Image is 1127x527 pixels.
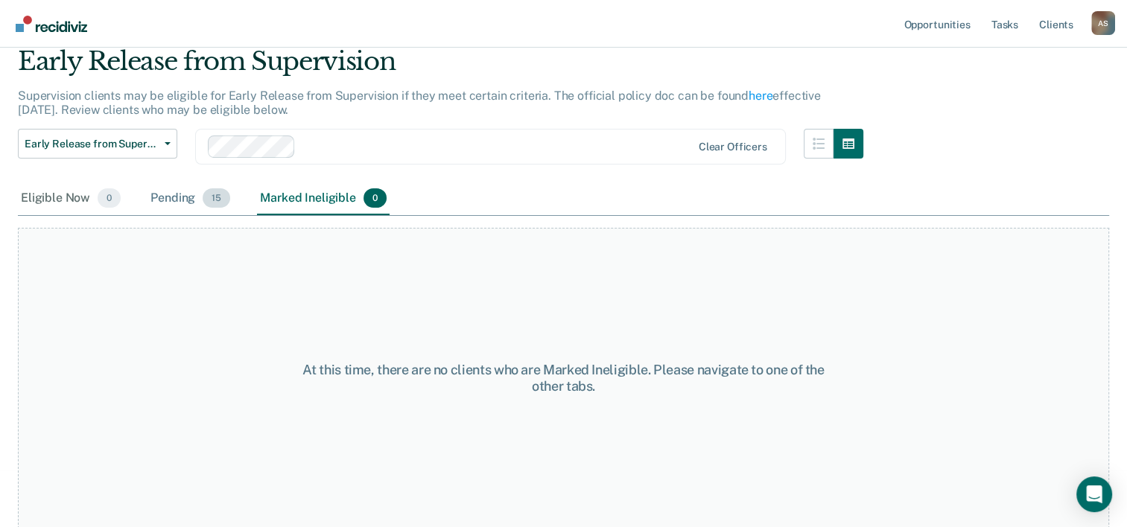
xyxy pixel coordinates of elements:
[98,188,121,208] span: 0
[1091,11,1115,35] div: A S
[18,182,124,215] div: Eligible Now0
[25,138,159,150] span: Early Release from Supervision
[749,89,772,103] a: here
[16,16,87,32] img: Recidiviz
[1076,476,1112,512] div: Open Intercom Messenger
[364,188,387,208] span: 0
[291,362,836,394] div: At this time, there are no clients who are Marked Ineligible. Please navigate to one of the other...
[257,182,390,215] div: Marked Ineligible0
[18,89,821,117] p: Supervision clients may be eligible for Early Release from Supervision if they meet certain crite...
[699,141,767,153] div: Clear officers
[147,182,233,215] div: Pending15
[18,46,863,89] div: Early Release from Supervision
[1091,11,1115,35] button: Profile dropdown button
[203,188,230,208] span: 15
[18,129,177,159] button: Early Release from Supervision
